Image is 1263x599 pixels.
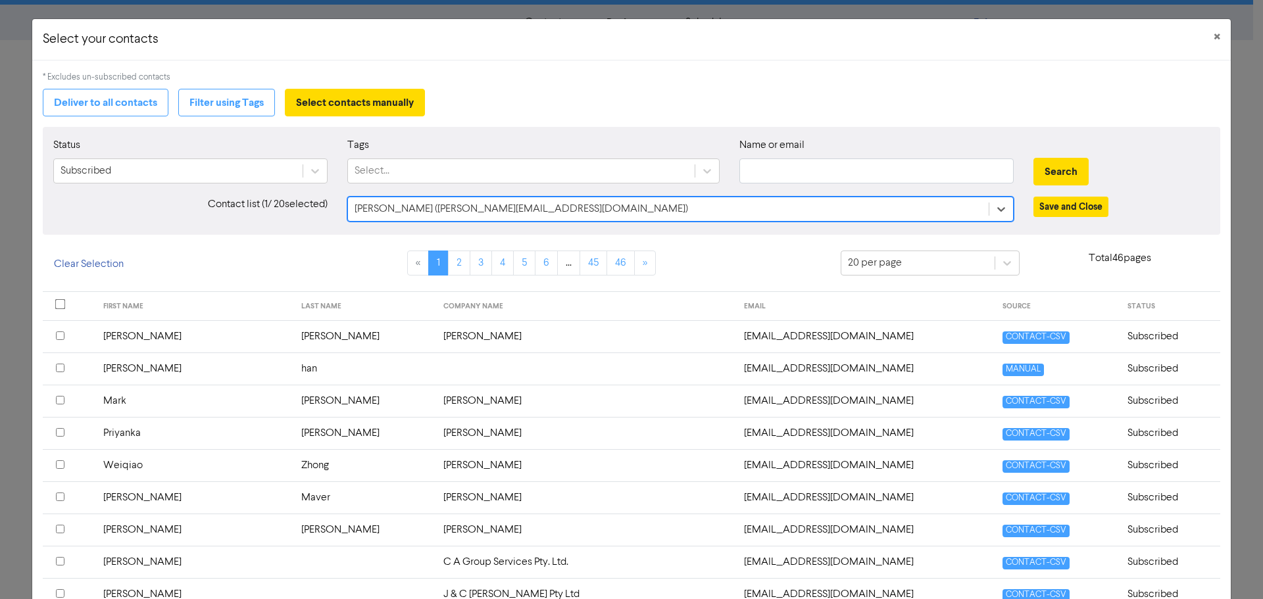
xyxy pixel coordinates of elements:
label: Status [53,137,80,153]
div: Subscribed [61,163,111,179]
td: Mark [95,385,293,417]
td: Subscribed [1120,320,1220,352]
td: 314113530@qq.com [736,320,995,352]
a: Page 5 [513,251,535,276]
span: CONTACT-CSV [1003,525,1070,537]
div: * Excludes un-subscribed contacts [43,71,1220,84]
button: Filter using Tags [178,89,275,116]
td: [PERSON_NAME] [95,320,293,352]
td: [PERSON_NAME] [95,546,293,578]
div: 20 per page [848,255,902,271]
span: CONTACT-CSV [1003,396,1070,408]
p: Total 46 pages [1020,251,1220,266]
a: » [634,251,656,276]
td: han [293,352,435,385]
span: CONTACT-CSV [1003,428,1070,441]
label: Tags [347,137,369,153]
a: Page 6 [535,251,558,276]
td: [PERSON_NAME] [293,514,435,546]
span: MANUAL [1003,364,1044,376]
td: [PERSON_NAME] [435,417,735,449]
td: Priyanka [95,417,293,449]
td: [PERSON_NAME] [435,514,735,546]
td: [PERSON_NAME] [95,514,293,546]
label: Name or email [739,137,805,153]
a: Page 45 [580,251,607,276]
td: Maver [293,481,435,514]
div: Select... [355,163,389,179]
td: Subscribed [1120,546,1220,578]
td: Subscribed [1120,449,1220,481]
iframe: Chat Widget [1197,536,1263,599]
td: 954167672@qq.com [736,449,995,481]
td: aaronmaver@icloud.com [736,481,995,514]
td: [PERSON_NAME] [95,352,293,385]
span: × [1214,28,1220,47]
th: COMPANY NAME [435,292,735,321]
td: Subscribed [1120,417,1220,449]
span: CONTACT-CSV [1003,460,1070,473]
a: Page 2 [448,251,470,276]
td: 64falconcoupe@gmail.com [736,385,995,417]
button: Close [1203,19,1231,56]
h5: Select your contacts [43,30,159,49]
div: [PERSON_NAME] ([PERSON_NAME][EMAIL_ADDRESS][DOMAIN_NAME]) [355,201,688,217]
th: SOURCE [995,292,1120,321]
button: Select contacts manually [285,89,425,116]
th: STATUS [1120,292,1220,321]
span: CONTACT-CSV [1003,331,1070,344]
td: Subscribed [1120,385,1220,417]
td: Weiqiao [95,449,293,481]
td: 5496193@qq.com [736,352,995,385]
td: [PERSON_NAME] [293,417,435,449]
td: abmckay@outlook.com.au [736,514,995,546]
span: CONTACT-CSV [1003,557,1070,569]
td: Zhong [293,449,435,481]
th: LAST NAME [293,292,435,321]
td: Subscribed [1120,481,1220,514]
a: Page 1 is your current page [428,251,449,276]
a: Page 46 [607,251,635,276]
button: Deliver to all contacts [43,89,168,116]
td: [PERSON_NAME] [435,385,735,417]
a: Page 3 [470,251,492,276]
div: Contact list ( 1 / 20 selected) [43,197,337,222]
td: accounts@cagroupservices.com.au [736,546,995,578]
td: Subscribed [1120,352,1220,385]
td: C A Group Services Pty. Ltd. [435,546,735,578]
td: [PERSON_NAME] [293,385,435,417]
a: Page 4 [491,251,514,276]
th: FIRST NAME [95,292,293,321]
button: Search [1033,158,1089,185]
span: CONTACT-CSV [1003,492,1070,505]
td: Subscribed [1120,514,1220,546]
th: EMAIL [736,292,995,321]
td: [PERSON_NAME] [435,481,735,514]
td: [PERSON_NAME] [293,320,435,352]
td: [PERSON_NAME] [435,449,735,481]
button: Save and Close [1033,197,1108,217]
td: 81priyankasharma@gmail.com [736,417,995,449]
td: [PERSON_NAME] [95,481,293,514]
button: Clear Selection [43,251,135,278]
td: [PERSON_NAME] [435,320,735,352]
